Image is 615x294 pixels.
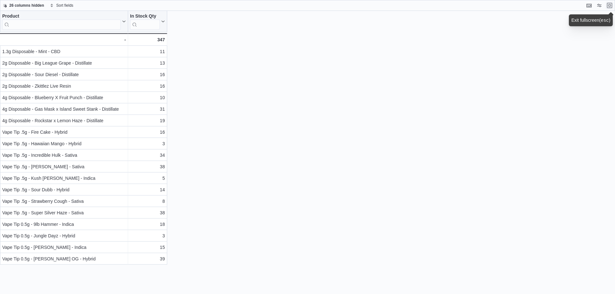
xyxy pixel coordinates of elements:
div: Vape Tip .5g - Fire Cake - Hybrid [2,128,126,136]
div: Vape Tip .5g - [PERSON_NAME] - Sativa [2,163,126,171]
div: 19 [130,117,165,124]
div: 3 [130,140,165,147]
div: 16 [130,128,165,136]
div: 2g Disposable - Sour Diesel - Distillate [2,71,126,78]
div: Vape Tip .5g - Incredible Hulk - Sativa [2,151,126,159]
div: 38 [130,163,165,171]
button: Product [2,13,126,30]
div: Product [2,13,121,20]
div: 16 [130,82,165,90]
div: 3 [130,232,165,240]
button: Display options [595,2,603,9]
div: Exit fullscreen ( ) [571,17,611,24]
div: 38 [130,209,165,217]
div: 5 [130,174,165,182]
div: 13 [130,59,165,67]
div: 4g Disposable - Gas Mask x Island Sweet Stank - Distillate [2,105,126,113]
div: 8 [130,197,165,205]
button: Keyboard shortcuts [585,2,593,9]
div: 31 [130,105,165,113]
div: Product [2,13,121,30]
div: 4g Disposable - Blueberry X Fruit Punch - Distillate [2,94,126,101]
div: 18 [130,220,165,228]
div: Vape Tip .5g - Strawberry Cough - Sativa [2,197,126,205]
button: 26 columns hidden [0,2,47,9]
div: Vape Tip 0.5g - [PERSON_NAME] OG - Hybrid [2,255,126,263]
button: Exit fullscreen [606,2,613,9]
div: Vape Tip .5g - Kush [PERSON_NAME] - Indica [2,174,126,182]
div: 39 [130,255,165,263]
span: Sort fields [56,3,73,8]
div: - [2,36,126,44]
div: 347 [130,36,165,44]
div: Vape Tip 0.5g - Jungle Dayz - Hybrid [2,232,126,240]
div: In Stock Qty [130,13,160,30]
button: Sort fields [47,2,76,9]
div: Vape Tip .5g - Hawaiian Mango - Hybrid [2,140,126,147]
div: 11 [130,48,165,55]
kbd: esc [601,18,609,23]
div: In Stock Qty [130,13,160,20]
div: 2g Disposable - Zkittlez Live Resin [2,82,126,90]
div: Vape Tip 0.5g - 9lb Hammer - Indica [2,220,126,228]
div: Vape Tip .5g - Super Silver Haze - Sativa [2,209,126,217]
div: 15 [130,243,165,251]
button: In Stock Qty [130,13,165,30]
span: 26 columns hidden [9,3,44,8]
div: 10 [130,94,165,101]
div: 14 [130,186,165,194]
div: 2g Disposable - Big League Grape - Distillate [2,59,126,67]
div: Vape Tip .5g - Sour Dubb - Hybrid [2,186,126,194]
div: Vape Tip 0.5g - [PERSON_NAME] - Indica [2,243,126,251]
div: 16 [130,71,165,78]
div: 4g Disposable - Rockstar x Lemon Haze - Distillate [2,117,126,124]
div: 1.3g Disposable - Mint - CBD [2,48,126,55]
div: 34 [130,151,165,159]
